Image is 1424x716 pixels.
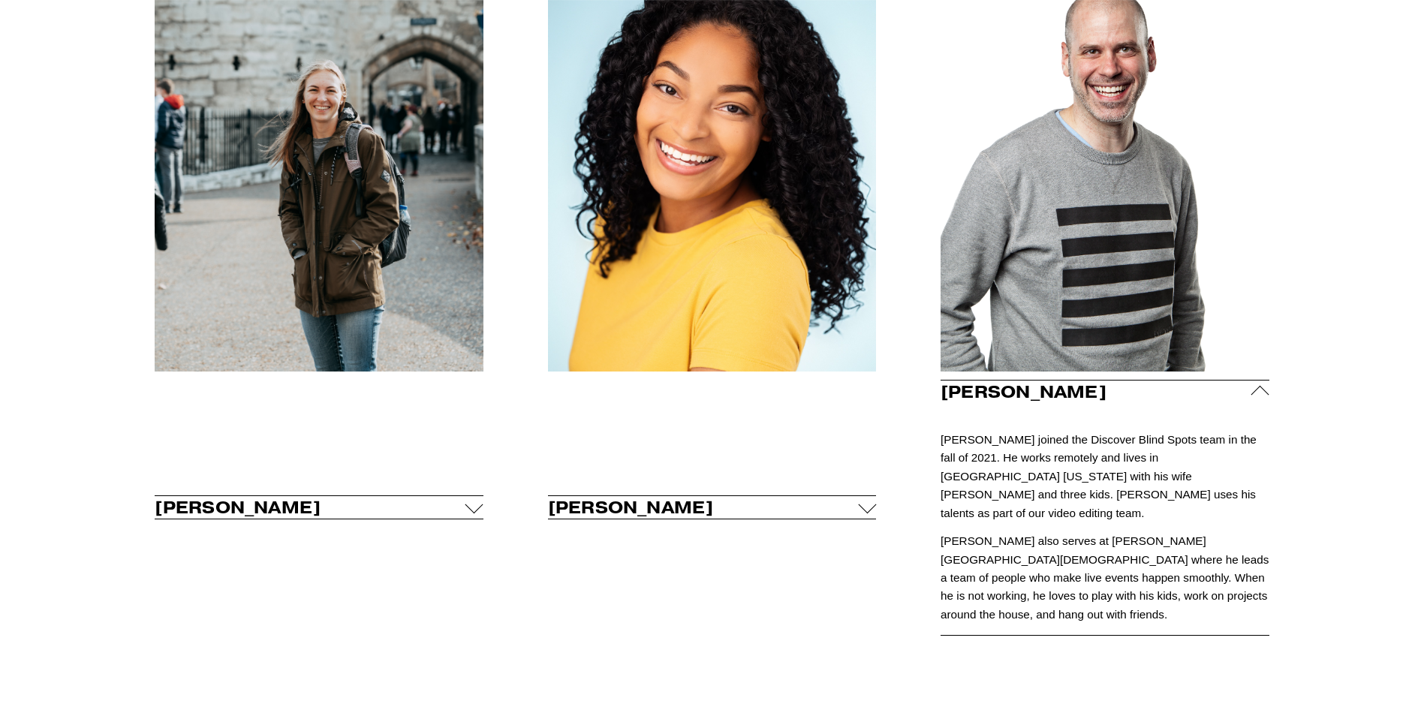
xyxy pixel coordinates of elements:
p: [PERSON_NAME] joined the Discover Blind Spots team in the fall of 2021. He works remotely and liv... [941,431,1269,522]
button: [PERSON_NAME] [548,496,877,519]
div: [PERSON_NAME] [941,403,1269,636]
span: [PERSON_NAME] [941,381,1251,402]
button: [PERSON_NAME] [155,496,483,519]
button: [PERSON_NAME] [941,381,1269,403]
span: [PERSON_NAME] [155,497,465,518]
p: [PERSON_NAME] also serves at [PERSON_NAME][GEOGRAPHIC_DATA][DEMOGRAPHIC_DATA] where he leads a te... [941,532,1269,624]
span: [PERSON_NAME] [548,497,859,518]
